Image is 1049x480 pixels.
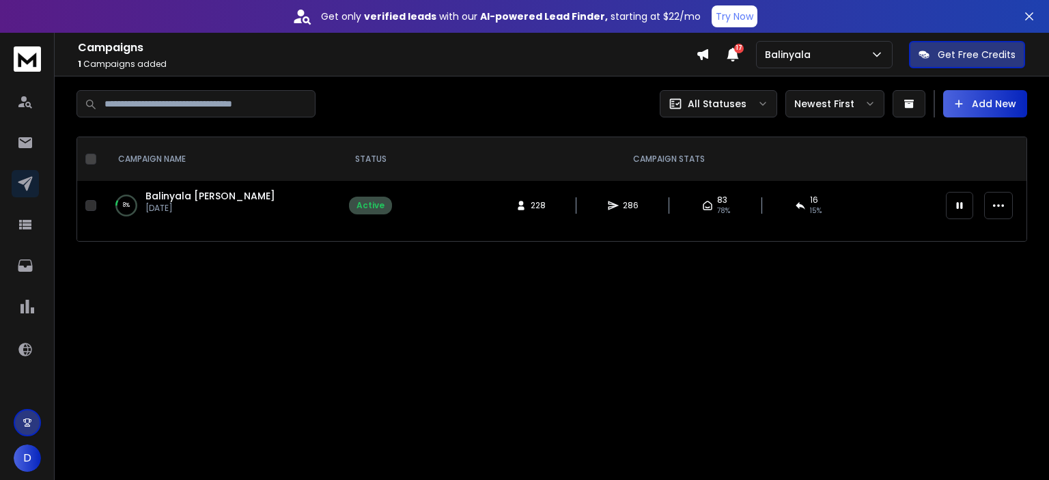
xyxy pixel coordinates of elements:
[810,195,818,206] span: 16
[145,189,275,203] a: Balinyala [PERSON_NAME]
[734,44,744,53] span: 17
[321,10,701,23] p: Get only with our starting at $22/mo
[623,200,639,211] span: 286
[364,10,436,23] strong: verified leads
[400,137,938,181] th: CAMPAIGN STATS
[712,5,757,27] button: Try Now
[688,97,746,111] p: All Statuses
[938,48,1016,61] p: Get Free Credits
[356,200,384,211] div: Active
[717,206,730,216] span: 78 %
[14,46,41,72] img: logo
[785,90,884,117] button: Newest First
[14,444,41,472] button: D
[123,199,130,212] p: 8 %
[102,181,341,230] td: 8%Balinyala [PERSON_NAME][DATE]
[717,195,727,206] span: 83
[765,48,816,61] p: Balinyala
[341,137,400,181] th: STATUS
[531,200,546,211] span: 228
[145,203,275,214] p: [DATE]
[102,137,341,181] th: CAMPAIGN NAME
[716,10,753,23] p: Try Now
[78,40,696,56] h1: Campaigns
[480,10,608,23] strong: AI-powered Lead Finder,
[943,90,1027,117] button: Add New
[78,59,696,70] p: Campaigns added
[810,206,822,216] span: 15 %
[78,58,81,70] span: 1
[909,41,1025,68] button: Get Free Credits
